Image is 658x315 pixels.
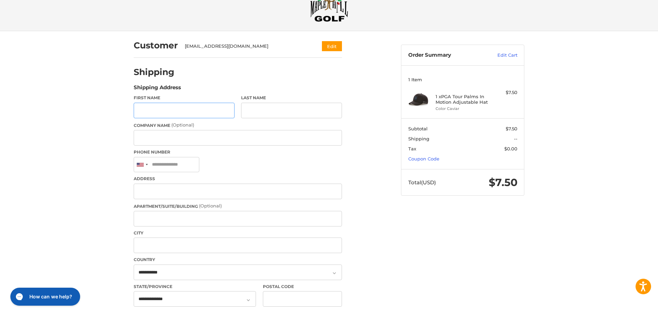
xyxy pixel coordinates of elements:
span: Tax [408,146,416,151]
label: Apartment/Suite/Building [134,203,342,210]
label: Address [134,176,342,182]
h3: 1 Item [408,77,517,82]
small: (Optional) [171,122,194,128]
span: Total (USD) [408,179,436,186]
h3: Order Summary [408,52,483,59]
label: Last Name [241,95,342,101]
label: Company Name [134,122,342,129]
legend: Shipping Address [134,84,181,95]
label: Postal Code [263,284,342,290]
span: $7.50 [506,126,517,131]
label: First Name [134,95,235,101]
iframe: Gorgias live chat messenger [7,285,82,308]
h2: Customer [134,40,178,51]
div: United States: +1 [134,157,150,172]
li: Color Caviar [436,106,488,112]
span: $7.50 [489,176,517,189]
span: Shipping [408,136,429,141]
a: Coupon Code [408,156,439,161]
button: Edit [322,41,342,51]
div: $7.50 [490,89,517,96]
label: State/Province [134,284,256,290]
span: $0.00 [504,146,517,151]
div: [EMAIL_ADDRESS][DOMAIN_NAME] [185,43,309,50]
a: Edit Cart [483,52,517,59]
label: Country [134,257,342,263]
span: -- [514,136,517,141]
label: City [134,230,342,236]
h4: 1 x PGA Tour Palms In Motion Adjustable Hat [436,94,488,105]
label: Phone Number [134,149,342,155]
span: Subtotal [408,126,428,131]
small: (Optional) [199,203,222,209]
h2: Shipping [134,67,174,77]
